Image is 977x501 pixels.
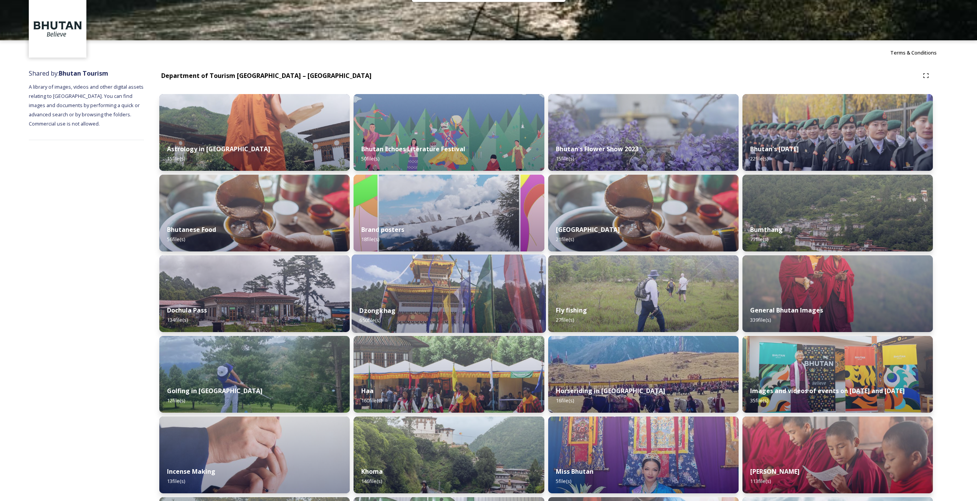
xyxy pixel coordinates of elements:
[742,336,933,413] img: A%2520guest%2520with%2520new%2520signage%2520at%2520the%2520airport.jpeg
[556,306,587,314] strong: Fly fishing
[750,478,771,484] span: 113 file(s)
[556,236,574,243] span: 21 file(s)
[159,175,350,251] img: Bumdeling%2520090723%2520by%2520Amp%2520Sripimanwat-4.jpg
[167,467,215,476] strong: Incense Making
[360,306,396,315] strong: Dzongkhag
[167,225,216,234] strong: Bhutanese Food
[167,236,185,243] span: 56 file(s)
[742,175,933,251] img: Bumthang%2520180723%2520by%2520Amp%2520Sripimanwat-20.jpg
[354,417,544,493] img: Khoma%2520130723%2520by%2520Amp%2520Sripimanwat-7.jpg
[361,478,382,484] span: 146 file(s)
[750,225,783,234] strong: Bumthang
[167,478,185,484] span: 13 file(s)
[167,306,207,314] strong: Dochula Pass
[361,467,383,476] strong: Khoma
[742,255,933,332] img: MarcusWestbergBhutanHiRes-23.jpg
[750,155,768,162] span: 22 file(s)
[354,336,544,413] img: Haa%2520Summer%2520Festival1.jpeg
[167,155,185,162] span: 15 file(s)
[159,417,350,493] img: _SCH5631.jpg
[556,387,665,395] strong: Horseriding in [GEOGRAPHIC_DATA]
[750,145,799,153] strong: Bhutan's [DATE]
[361,155,379,162] span: 50 file(s)
[167,316,188,323] span: 134 file(s)
[556,316,574,323] span: 27 file(s)
[742,94,933,171] img: Bhutan%2520National%2520Day10.jpg
[556,145,638,153] strong: Bhutan's Flower Show 2023
[556,225,620,234] strong: [GEOGRAPHIC_DATA]
[167,145,270,153] strong: Astrology in [GEOGRAPHIC_DATA]
[742,417,933,493] img: Mongar%2520and%2520Dametshi%2520110723%2520by%2520Amp%2520Sripimanwat-9.jpg
[750,467,800,476] strong: [PERSON_NAME]
[548,175,739,251] img: Bumdeling%2520090723%2520by%2520Amp%2520Sripimanwat-4%25202.jpg
[360,317,381,324] span: 650 file(s)
[556,478,571,484] span: 5 file(s)
[548,417,739,493] img: Miss%2520Bhutan%2520Tashi%2520Choden%25205.jpg
[30,1,86,57] img: BT_Logo_BB_Lockup_CMYK_High%2520Res.jpg
[354,175,544,251] img: Bhutan_Believe_800_1000_4.jpg
[159,336,350,413] img: IMG_0877.jpeg
[167,397,185,404] span: 12 file(s)
[548,94,739,171] img: Bhutan%2520Flower%2520Show2.jpg
[556,155,574,162] span: 15 file(s)
[548,255,739,332] img: by%2520Ugyen%2520Wangchuk14.JPG
[167,387,263,395] strong: Golfing in [GEOGRAPHIC_DATA]
[361,145,465,153] strong: Bhutan Echoes Literature Festival
[354,94,544,171] img: Bhutan%2520Echoes7.jpg
[556,467,593,476] strong: Miss Bhutan
[750,306,823,314] strong: General Bhutan Images
[750,387,905,395] strong: Images and videos of events on [DATE] and [DATE]
[361,236,379,243] span: 18 file(s)
[361,397,382,404] span: 160 file(s)
[361,387,374,395] strong: Haa
[750,236,768,243] span: 77 file(s)
[750,397,768,404] span: 35 file(s)
[750,316,771,323] span: 339 file(s)
[159,94,350,171] img: _SCH1465.jpg
[361,225,404,234] strong: Brand posters
[159,255,350,332] img: 2022-10-01%252011.41.43.jpg
[352,255,546,333] img: Festival%2520Header.jpg
[548,336,739,413] img: Horseriding%2520in%2520Bhutan2.JPG
[556,397,574,404] span: 16 file(s)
